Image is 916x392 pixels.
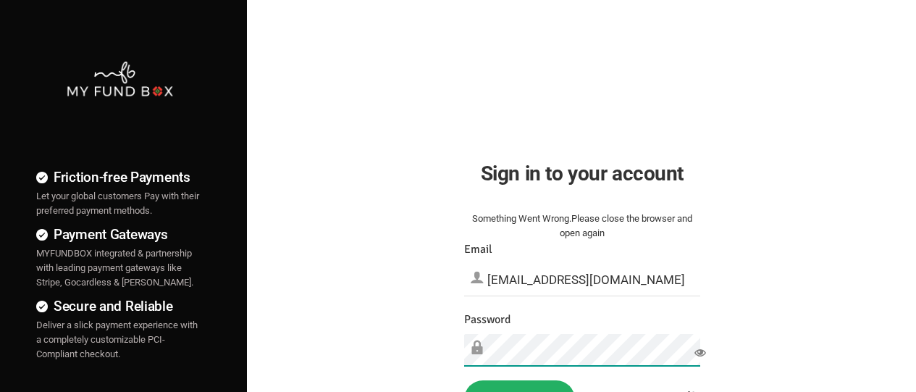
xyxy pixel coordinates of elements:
h4: Friction-free Payments [36,167,203,188]
span: Let your global customers Pay with their preferred payment methods. [36,191,199,216]
div: Something Went Wrong.Please close the browser and open again [464,212,700,241]
label: Password [464,311,510,329]
label: Email [464,241,492,259]
h4: Payment Gateways [36,224,203,245]
input: Email [464,264,700,296]
h2: Sign in to your account [464,158,700,189]
h4: Secure and Reliable [36,296,203,317]
img: mfbwhite.png [66,60,174,98]
span: MYFUNDBOX integrated & partnership with leading payment gateways like Stripe, Gocardless & [PERSO... [36,248,193,288]
span: Deliver a slick payment experience with a completely customizable PCI-Compliant checkout. [36,320,198,359]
